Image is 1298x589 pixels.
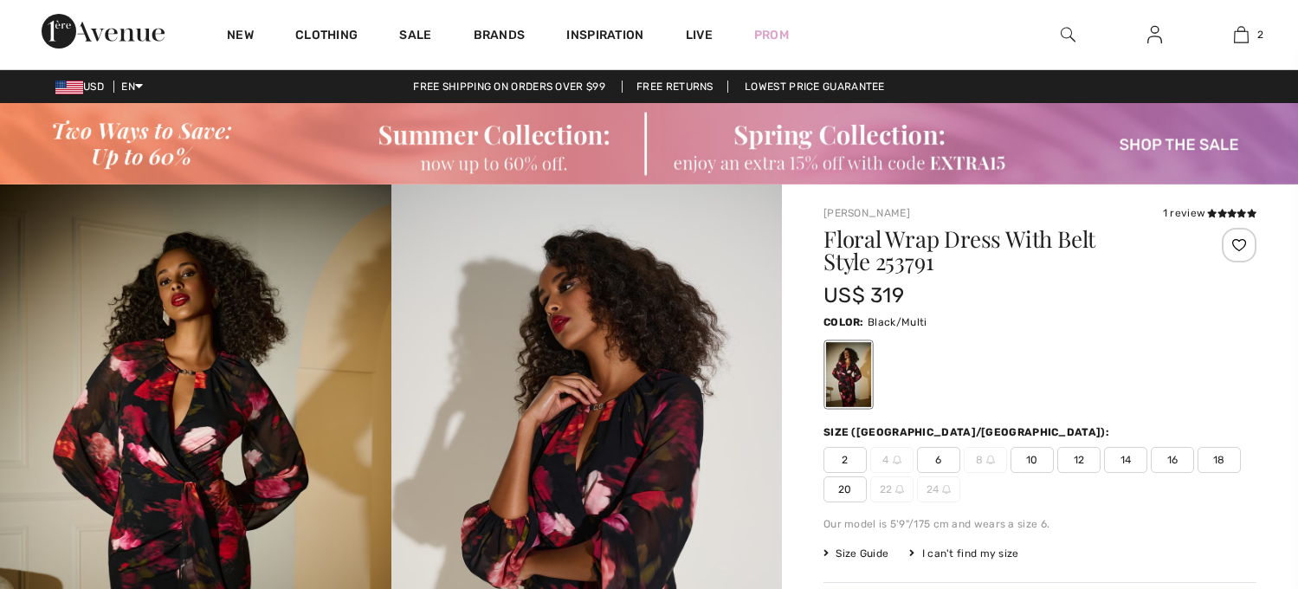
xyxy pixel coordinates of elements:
a: [PERSON_NAME] [823,207,910,219]
a: Clothing [295,28,358,46]
span: 18 [1198,447,1241,473]
a: Live [686,26,713,44]
span: 16 [1151,447,1194,473]
span: 22 [870,476,914,502]
a: Free shipping on orders over $99 [399,81,619,93]
a: Free Returns [622,81,728,93]
span: 8 [964,447,1007,473]
span: 14 [1104,447,1147,473]
h1: Floral Wrap Dress With Belt Style 253791 [823,228,1185,273]
img: ring-m.svg [942,485,951,494]
a: 2 [1198,24,1283,45]
span: EN [121,81,143,93]
div: Size ([GEOGRAPHIC_DATA]/[GEOGRAPHIC_DATA]): [823,424,1113,440]
a: Lowest Price Guarantee [731,81,899,93]
div: 1 review [1163,205,1256,221]
span: 12 [1057,447,1101,473]
img: My Info [1147,24,1162,45]
img: ring-m.svg [893,456,901,464]
img: US Dollar [55,81,83,94]
a: Sign In [1133,24,1176,46]
span: Color: [823,316,864,328]
a: Brands [474,28,526,46]
span: US$ 319 [823,283,904,307]
img: 1ère Avenue [42,14,165,49]
img: My Bag [1234,24,1249,45]
span: 2 [823,447,867,473]
span: 24 [917,476,960,502]
span: Size Guide [823,546,888,561]
a: New [227,28,254,46]
a: Sale [399,28,431,46]
div: Black/Multi [826,342,871,407]
img: ring-m.svg [986,456,995,464]
div: Our model is 5'9"/175 cm and wears a size 6. [823,516,1256,532]
span: 10 [1011,447,1054,473]
img: ring-m.svg [895,485,904,494]
span: 20 [823,476,867,502]
a: Prom [754,26,789,44]
span: USD [55,81,111,93]
span: Inspiration [566,28,643,46]
span: 6 [917,447,960,473]
div: I can't find my size [909,546,1018,561]
span: Black/Multi [868,316,927,328]
span: 2 [1257,27,1263,42]
img: search the website [1061,24,1075,45]
span: 4 [870,447,914,473]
